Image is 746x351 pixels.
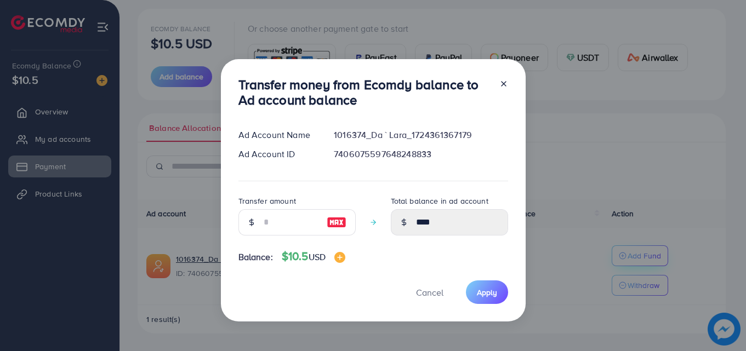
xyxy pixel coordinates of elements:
[325,129,516,141] div: 1016374_Da ` Lara_1724361367179
[230,129,326,141] div: Ad Account Name
[230,148,326,160] div: Ad Account ID
[309,251,326,263] span: USD
[238,77,491,108] h3: Transfer money from Ecomdy balance to Ad account balance
[325,148,516,160] div: 7406075597648248833
[416,286,443,298] span: Cancel
[327,216,346,229] img: image
[477,287,497,298] span: Apply
[466,280,508,304] button: Apply
[402,280,457,304] button: Cancel
[238,251,273,263] span: Balance:
[334,252,345,263] img: image
[282,250,345,263] h4: $10.5
[391,195,488,206] label: Total balance in ad account
[238,195,296,206] label: Transfer amount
